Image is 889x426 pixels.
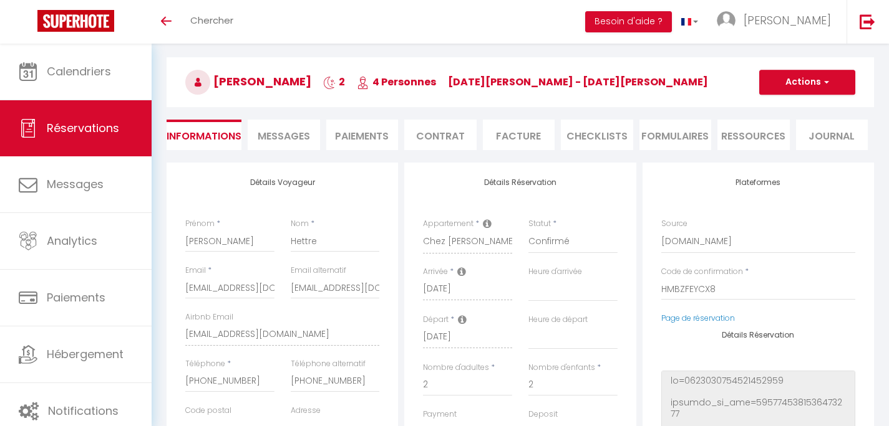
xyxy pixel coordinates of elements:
label: Adresse [291,405,321,417]
label: Email [185,265,206,277]
button: Ouvrir le widget de chat LiveChat [10,5,47,42]
label: Statut [528,218,551,230]
button: Actions [759,70,855,95]
li: Journal [796,120,868,150]
span: Chercher [190,14,233,27]
h4: Plateformes [661,178,855,187]
label: Heure d'arrivée [528,266,582,278]
img: ... [717,11,736,30]
span: Messages [258,129,310,143]
span: Messages [47,176,104,192]
span: Analytics [47,233,97,249]
h4: Détails Voyageur [185,178,379,187]
iframe: Chat [836,370,880,417]
img: logout [860,14,875,29]
label: Téléphone alternatif [291,358,366,370]
li: Informations [167,120,241,150]
label: Appartement [423,218,474,230]
label: Code postal [185,405,231,417]
span: [PERSON_NAME] [744,12,831,28]
span: Calendriers [47,64,111,79]
label: Nom [291,218,309,230]
label: Arrivée [423,266,448,278]
span: Paiements [47,290,105,305]
span: [DATE][PERSON_NAME] - [DATE][PERSON_NAME] [448,75,708,89]
img: Super Booking [37,10,114,32]
li: FORMULAIRES [639,120,712,150]
label: Prénom [185,218,215,230]
span: 4 Personnes [357,75,436,89]
label: Départ [423,314,449,326]
label: Deposit [528,409,558,420]
label: Nombre d'enfants [528,362,595,374]
a: Page de réservation [661,313,735,323]
h4: Détails Réservation [661,331,855,339]
label: Code de confirmation [661,266,743,278]
label: Nombre d'adultes [423,362,489,374]
span: Réservations [47,120,119,136]
button: Besoin d'aide ? [585,11,672,32]
span: Hébergement [47,346,124,362]
label: Heure de départ [528,314,588,326]
label: Airbnb Email [185,311,233,323]
span: [PERSON_NAME] [185,73,311,89]
label: Payment [423,409,457,420]
h4: Détails Réservation [423,178,617,187]
label: Source [661,218,687,230]
li: Contrat [404,120,477,150]
span: 2 [323,75,345,89]
li: CHECKLISTS [561,120,633,150]
li: Facture [483,120,555,150]
li: Paiements [326,120,399,150]
span: Notifications [48,403,119,419]
li: Ressources [717,120,790,150]
label: Téléphone [185,358,225,370]
label: Email alternatif [291,265,346,277]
